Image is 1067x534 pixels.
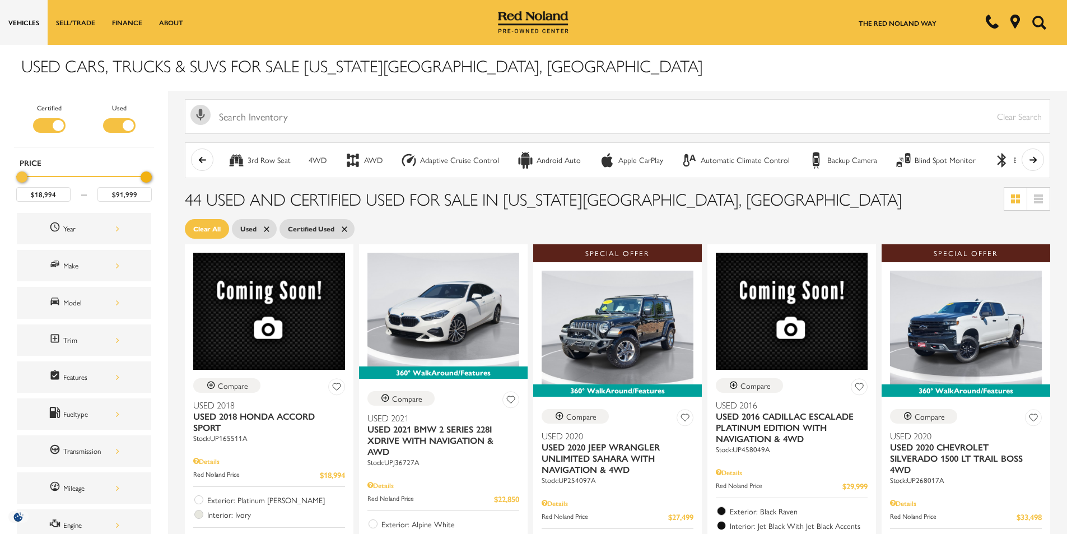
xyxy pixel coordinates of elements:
[400,152,417,169] div: Adaptive Cruise Control
[49,221,63,236] span: Year
[17,472,151,504] div: MileageMileage
[193,400,337,411] span: Used 2018
[890,442,1033,475] span: Used 2020 Chevrolet Silverado 1500 LT Trail Boss 4WD
[882,384,1050,397] div: 360° WalkAround/Features
[185,187,902,211] span: 44 Used and Certified Used for Sale in [US_STATE][GEOGRAPHIC_DATA], [GEOGRAPHIC_DATA]
[191,148,213,171] button: scroll left
[63,222,119,235] div: Year
[1025,409,1042,430] button: Save Vehicle
[17,287,151,318] div: ModelModel
[367,493,494,505] span: Red Noland Price
[367,412,519,457] a: Used 2021Used 2021 BMW 2 Series 228i xDrive With Navigation & AWD
[542,430,693,475] a: Used 2020Used 2020 Jeep Wrangler Unlimited Sahara With Navigation & 4WD
[533,244,702,262] div: Special Offer
[681,152,698,169] div: Automatic Climate Control
[730,505,868,517] span: Exterior: Black Raven
[668,511,693,523] span: $27,499
[193,411,337,433] span: Used 2018 Honda Accord Sport
[1022,148,1044,171] button: scroll right
[49,295,63,310] span: Model
[185,99,1050,134] input: Search Inventory
[17,250,151,281] div: MakeMake
[915,411,945,421] div: Compare
[537,155,581,165] div: Android Auto
[367,457,519,467] div: Stock : UPJ36727A
[63,259,119,272] div: Make
[542,498,693,508] div: Pricing Details - Used 2020 Jeep Wrangler Unlimited Sahara With Navigation & 4WD
[701,155,790,165] div: Automatic Climate Control
[193,469,320,481] span: Red Noland Price
[207,494,345,505] span: Exterior: Platinum [PERSON_NAME]
[49,407,63,421] span: Fueltype
[63,371,119,383] div: Features
[344,152,361,169] div: AWD
[193,456,345,466] div: Pricing Details - Used 2018 Honda Accord Sport
[63,445,119,457] div: Transmission
[63,296,119,309] div: Model
[498,11,569,34] img: Red Noland Pre-Owned
[218,380,248,391] div: Compare
[288,222,334,236] span: Certified Used
[16,168,152,202] div: Price
[842,480,868,492] span: $29,999
[193,433,345,443] div: Stock : UP165511A
[890,511,1042,523] a: Red Noland Price $33,498
[851,378,868,399] button: Save Vehicle
[364,155,383,165] div: AWD
[14,102,154,147] div: Filter by Vehicle Type
[542,442,685,475] span: Used 2020 Jeep Wrangler Unlimited Sahara With Navigation & 4WD
[49,258,63,273] span: Make
[17,435,151,467] div: TransmissionTransmission
[511,148,587,172] button: Android AutoAndroid Auto
[1017,511,1042,523] span: $33,498
[17,324,151,356] div: TrimTrim
[890,498,1042,508] div: Pricing Details - Used 2020 Chevrolet Silverado 1500 LT Trail Boss 4WD
[367,493,519,505] a: Red Noland Price $22,850
[16,171,27,183] div: Minimum Price
[63,334,119,346] div: Trim
[533,384,702,397] div: 360° WalkAround/Features
[49,481,63,495] span: Mileage
[37,102,62,113] label: Certified
[890,511,1017,523] span: Red Noland Price
[49,518,63,532] span: Engine
[599,152,616,169] div: Apple CarPlay
[987,148,1052,172] button: BluetoothBluetooth
[542,475,693,485] div: Stock : UP254097A
[675,148,796,172] button: Automatic Climate ControlAutomatic Climate Control
[193,253,345,370] img: 2018 Honda Accord Sport
[566,411,597,421] div: Compare
[63,408,119,420] div: Fueltype
[716,411,859,444] span: Used 2016 Cadillac Escalade Platinum Edition With Navigation & 4WD
[309,155,327,165] div: 4WD
[502,391,519,412] button: Save Vehicle
[716,480,868,492] a: Red Noland Price $29,999
[193,469,345,481] a: Red Noland Price $18,994
[827,155,877,165] div: Backup Camera
[420,155,499,165] div: Adaptive Cruise Control
[17,361,151,393] div: FeaturesFeatures
[890,409,957,424] button: Compare Vehicle
[730,520,868,531] span: Interior: Jet Black With Jet Black Accents
[740,380,771,391] div: Compare
[808,152,824,169] div: Backup Camera
[890,430,1033,442] span: Used 2020
[498,15,569,26] a: Red Noland Pre-Owned
[494,493,519,505] span: $22,850
[542,511,668,523] span: Red Noland Price
[716,444,868,454] div: Stock : UP458049A
[112,102,127,113] label: Used
[6,511,31,523] section: Click to Open Cookie Consent Modal
[63,519,119,531] div: Engine
[716,467,868,477] div: Pricing Details - Used 2016 Cadillac Escalade Platinum Edition With Navigation & 4WD
[716,400,868,444] a: Used 2016Used 2016 Cadillac Escalade Platinum Edition With Navigation & 4WD
[367,391,435,406] button: Compare Vehicle
[381,518,519,530] span: Exterior: Alpine White
[193,378,260,393] button: Compare Vehicle
[193,400,345,433] a: Used 2018Used 2018 Honda Accord Sport
[328,378,345,399] button: Save Vehicle
[190,105,211,125] svg: Click to toggle on voice search
[542,271,693,384] img: 2020 Jeep Wrangler Unlimited Sahara
[20,157,148,168] h5: Price
[890,430,1042,475] a: Used 2020Used 2020 Chevrolet Silverado 1500 LT Trail Boss 4WD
